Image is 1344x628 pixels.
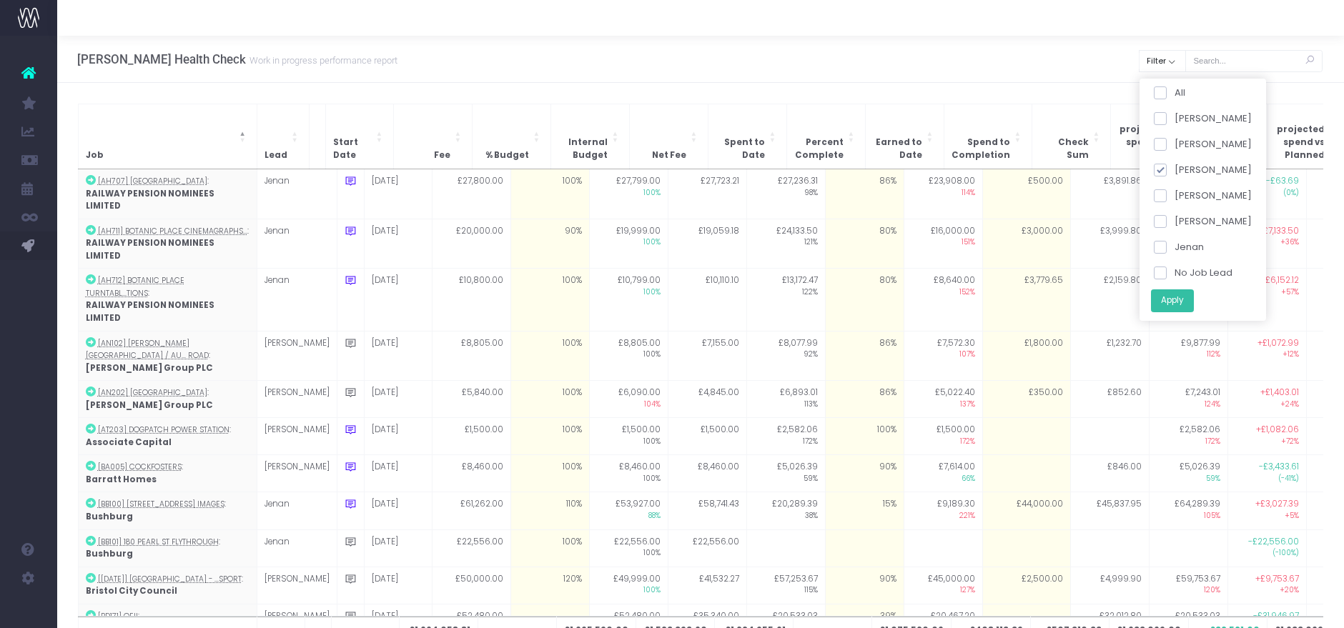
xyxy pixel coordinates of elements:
td: £23,908.00 [904,169,982,219]
td: £3,000.00 [982,219,1070,269]
td: £10,799.00 [589,269,668,331]
span: Spend to Completion [952,136,1010,161]
td: 86% [825,331,904,381]
span: 59% [754,474,818,484]
th: Spend to Completion: Activate to sort: Activate to sort [944,104,1032,169]
span: 100% [597,237,661,248]
td: £27,236.31 [746,169,825,219]
td: £852.60 [1070,381,1149,418]
td: £8,640.00 [904,269,982,331]
span: Spent to Date [716,136,765,161]
td: Jenan [257,219,337,269]
td: 80% [825,269,904,331]
abbr: [BA005] Cockfosters [98,462,182,472]
label: Jenan [1153,240,1204,254]
th: projected spend vs Fee: Activate to sort: Activate to sort [1110,104,1189,169]
abbr: [AH707] Botanic Place [98,176,207,186]
span: 172% [754,437,818,447]
td: £22,556.00 [589,529,668,567]
td: [DATE] [364,269,432,331]
strong: [PERSON_NAME] Group PLC [86,399,213,411]
td: £20,289.39 [746,492,825,529]
td: £41,532.27 [668,567,746,604]
td: £27,723.21 [668,169,746,219]
td: £19,999.00 [589,219,668,269]
label: No Job Lead [1153,266,1232,280]
td: £3,779.65 [982,269,1070,331]
td: £8,460.00 [589,455,668,492]
td: [DATE] [364,331,432,381]
td: £50,000.00 [432,567,510,604]
button: Filter [1139,50,1186,72]
td: £9,877.99 [1149,331,1227,381]
td: 100% [510,331,589,381]
span: 104% [597,399,661,410]
span: 124% [1157,399,1220,410]
th: Spent to Date: Activate to sort: Activate to sort [708,104,786,169]
td: £22,556.00 [432,529,510,567]
span: 105% [1157,511,1220,522]
td: : [78,219,257,269]
span: 114% [911,188,975,199]
span: Lead [265,149,287,162]
td: : [78,331,257,381]
td: £4,999.90 [1070,567,1149,604]
td: £7,572.30 [904,331,982,381]
span: +£1,403.01 [1260,387,1299,399]
td: £8,460.00 [432,455,510,492]
td: £3,999.80 [1070,219,1149,269]
td: £49,999.00 [589,567,668,604]
span: Percent Complete [794,136,844,161]
td: £1,500.00 [904,418,982,455]
td: [DATE] [364,418,432,455]
td: £9,189.30 [904,492,982,529]
td: £6,090.00 [589,381,668,418]
span: Job [86,149,104,162]
td: £53,927.00 [589,492,668,529]
span: Internal Budget [558,136,608,161]
span: 92% [754,349,818,360]
abbr: [BC100] Bristol City Centre - Transport [98,574,242,584]
th: Job: Activate to invert sorting: Activate to invert sorting [78,104,257,169]
td: £4,845.00 [668,381,746,418]
td: 90% [825,455,904,492]
span: 122% [754,287,818,298]
td: 86% [825,169,904,219]
span: -£3,433.61 [1259,461,1299,474]
span: -£22,556.00 [1248,536,1299,549]
span: (-100%) [1235,548,1299,559]
td: £3,891.86 [1070,169,1149,219]
label: All [1153,86,1185,100]
span: +£6,152.12 [1260,274,1299,287]
td: £8,805.00 [589,331,668,381]
td: £19,059.18 [668,219,746,269]
span: 100% [597,437,661,447]
abbr: [AH711] Botanic Place Cinemagraphs [98,226,247,236]
td: £500.00 [982,169,1070,219]
span: 127% [911,585,975,596]
span: Check Sum [1039,136,1089,161]
span: 100% [597,188,661,199]
span: Fee [434,149,450,162]
td: [DATE] [364,455,432,492]
abbr: [BB101] 180 Pearl St Flythrough [98,537,219,547]
td: £1,500.00 [432,418,510,455]
td: [PERSON_NAME] [257,418,337,455]
label: [PERSON_NAME] [1153,214,1252,229]
td: £16,000.00 [904,219,982,269]
strong: Barratt Homes [86,474,157,485]
td: 86% [825,381,904,418]
td: [PERSON_NAME] [257,381,337,418]
td: [DATE] [364,567,432,604]
abbr: [AH712] Botanic Place Turntable Animations [86,275,184,299]
td: : [78,492,257,529]
span: 120% [1157,585,1220,596]
abbr: [AT203] Dogpatch Power Station [98,424,229,435]
span: +5% [1235,511,1299,522]
td: £45,000.00 [904,567,982,604]
th: Earned to Date: Activate to sort: Activate to sort [865,104,944,169]
td: £7,155.00 [668,331,746,381]
span: Start Date [333,136,372,161]
span: % Budget [485,149,529,162]
td: £22,556.00 [668,529,746,567]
